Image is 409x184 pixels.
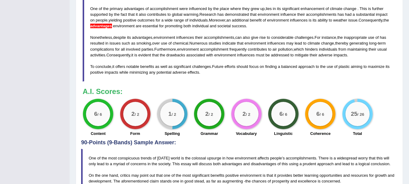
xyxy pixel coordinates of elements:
[268,47,272,52] span: to
[200,131,218,136] label: Grammar
[358,18,382,22] span: Consequently
[235,35,242,40] span: can
[156,18,160,22] span: for
[290,18,308,22] span: influences
[119,70,128,75] span: while
[123,18,136,22] span: positive
[368,47,376,52] span: their
[267,18,289,22] span: environment
[278,64,280,69] span: a
[242,110,246,117] big: 2
[319,47,337,52] span: individuals
[99,6,102,11] span: of
[236,64,248,69] span: should
[176,35,194,40] span: influences
[318,18,328,22] span: ability
[378,41,386,45] span: term
[132,35,152,40] span: advantages
[130,131,140,136] label: Form
[190,41,208,45] span: Numerous
[90,6,98,11] span: One
[114,12,120,17] span: the
[166,53,185,57] span: drawbacks
[150,6,178,11] span: accomplishment
[139,12,146,17] span: also
[109,12,113,17] span: by
[137,41,151,45] span: smoking
[113,24,135,28] span: environment
[258,12,279,17] span: environment
[103,6,109,11] span: the
[209,112,213,117] small: / 2
[172,12,183,17] span: global
[376,12,387,17] span: impact
[356,12,375,17] span: substantial
[90,41,104,45] span: resulted
[295,53,309,57] span: mitigate
[165,131,180,136] label: Spelling
[195,35,203,40] span: their
[317,110,320,117] big: 6
[140,64,154,69] span: benefits
[96,18,107,22] span: people
[351,64,362,69] span: aiming
[127,35,131,40] span: its
[295,41,302,45] span: lead
[186,53,205,57] span: associated
[301,6,325,11] span: enhancement
[310,131,331,136] label: Coherence
[115,64,125,69] span: offers
[121,47,125,52] span: all
[179,6,188,11] span: were
[330,6,342,11] span: climate
[217,12,224,17] span: has
[209,18,225,22] span: Moreover
[188,70,199,75] span: effects
[97,112,102,117] small: / 6
[237,41,243,45] span: that
[160,64,167,69] span: well
[377,47,387,52] span: usual
[256,53,264,57] span: must
[334,64,338,69] span: of
[260,6,265,11] span: up
[220,6,229,11] span: place
[141,47,153,52] span: parties
[157,70,171,75] span: potential
[83,87,123,95] b: A.I. Scores:
[283,112,287,117] small: / 6
[251,35,258,40] span: give
[152,53,159,57] span: that
[147,12,167,17] span: contributes
[110,6,123,11] span: primary
[281,64,297,69] span: balanced
[232,24,246,28] span: success
[271,35,294,40] span: considerable
[334,53,347,57] span: impacts
[282,6,299,11] span: significant
[273,6,276,11] span: in
[90,12,108,17] span: supported
[368,64,384,69] span: maximize
[225,12,249,17] span: demonstrated
[271,53,289,57] span: addressed
[112,64,114,69] span: it
[358,6,359,11] span: Don’t put a space before the full stop. (did you mean: .)
[248,47,267,52] span: contributes
[308,41,320,45] span: climate
[185,18,188,22] span: of
[251,6,259,11] span: grew
[173,41,188,45] span: chemical
[206,53,213,57] span: with
[90,53,105,57] span: activities
[360,6,367,11] span: This
[344,35,367,40] span: inappropriate
[159,24,164,28] span: for
[174,18,184,22] span: range
[129,70,148,75] span: minimizing
[305,47,318,52] span: hinders
[128,12,135,17] span: that
[372,6,384,11] span: further
[155,64,160,69] span: as
[192,24,209,28] span: individual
